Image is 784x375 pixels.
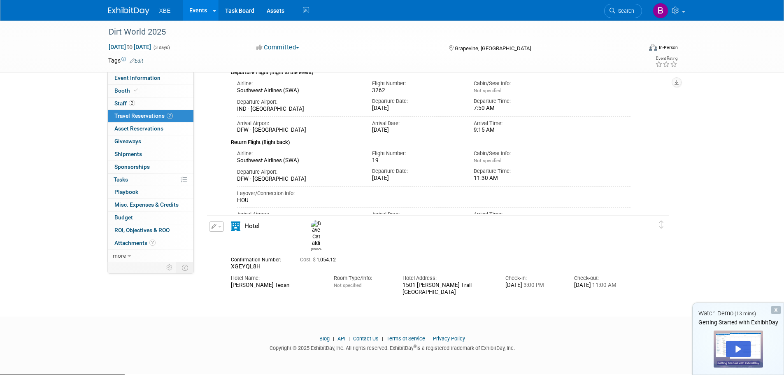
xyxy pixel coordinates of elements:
[455,45,531,51] span: Grapevine, [GEOGRAPHIC_DATA]
[347,335,352,342] span: |
[106,25,630,40] div: Dirt World 2025
[649,44,657,51] img: Format-Inperson.png
[309,220,323,251] div: Dave Cataldi
[372,98,461,105] div: Departure Date:
[237,211,360,218] div: Arrival Airport:
[237,176,360,183] div: DFW - [GEOGRAPHIC_DATA]
[108,135,193,148] a: Giveaways
[108,110,193,122] a: Travel Reservations2
[372,120,461,127] div: Arrival Date:
[108,98,193,110] a: Staff2
[334,282,361,288] span: Not specified
[159,7,171,14] span: XBE
[334,275,390,282] div: Room Type/Info:
[231,275,321,282] div: Hotel Name:
[114,240,156,246] span: Attachments
[108,43,151,51] span: [DATE] [DATE]
[113,252,126,259] span: more
[108,85,193,97] a: Booth
[237,157,360,164] div: Southwest Airlines (SWA)
[653,3,668,19] img: Brenden Wolinski
[474,158,501,163] span: Not specified
[237,98,360,106] div: Departure Airport:
[474,168,563,175] div: Departure Time:
[237,80,360,87] div: Airline:
[177,262,193,273] td: Toggle Event Tabs
[108,237,193,249] a: Attachments2
[574,282,630,289] div: [DATE]
[735,311,756,317] span: (13 mins)
[231,221,240,231] i: Hotel
[474,80,563,87] div: Cabin/Seat Info:
[114,151,142,157] span: Shipments
[380,335,385,342] span: |
[693,318,784,326] div: Getting Started with ExhibitDay
[149,240,156,246] span: 2
[114,176,128,183] span: Tasks
[237,190,631,197] div: Layover/Connection Info:
[254,43,302,52] button: Committed
[474,105,563,112] div: 7:50 AM
[237,150,360,157] div: Airline:
[108,123,193,135] a: Asset Reservations
[108,186,193,198] a: Playbook
[655,56,677,61] div: Event Rating
[114,189,138,195] span: Playbook
[153,45,170,50] span: (3 days)
[231,282,321,289] div: [PERSON_NAME] Texan
[114,112,173,119] span: Travel Reservations
[372,168,461,175] div: Departure Date:
[372,211,461,218] div: Arrival Date:
[130,58,143,64] a: Edit
[129,100,135,106] span: 2
[474,127,563,134] div: 9:15 AM
[237,168,360,176] div: Departure Airport:
[402,275,493,282] div: Hotel Address:
[386,335,425,342] a: Terms of Service
[474,120,563,127] div: Arrival Time:
[114,214,133,221] span: Budget
[337,335,345,342] a: API
[237,87,360,94] div: Southwest Airlines (SWA)
[108,72,193,84] a: Event Information
[522,282,544,288] span: 3:00 PM
[593,43,678,55] div: Event Format
[615,8,634,14] span: Search
[300,257,316,263] span: Cost: $
[108,7,149,15] img: ExhibitDay
[108,224,193,237] a: ROI, Objectives & ROO
[505,282,562,289] div: [DATE]
[659,221,663,229] i: Click and drag to move item
[604,4,642,18] a: Search
[372,127,461,134] div: [DATE]
[505,275,562,282] div: Check-in:
[658,44,678,51] div: In-Person
[693,309,784,318] div: Watch Demo
[574,275,630,282] div: Check-out:
[108,56,143,65] td: Tags
[319,335,330,342] a: Blog
[474,211,563,218] div: Arrival Time:
[114,125,163,132] span: Asset Reservations
[108,161,193,173] a: Sponsorships
[372,80,461,87] div: Flight Number:
[474,175,563,182] div: 11:30 AM
[237,197,631,204] div: HOU
[372,105,461,112] div: [DATE]
[433,335,465,342] a: Privacy Policy
[231,134,631,147] div: Return Flight (flight back)
[114,87,140,94] span: Booth
[372,175,461,182] div: [DATE]
[163,262,177,273] td: Personalize Event Tab Strip
[474,88,501,93] span: Not specified
[244,222,260,230] span: Hotel
[311,220,321,247] img: Dave Cataldi
[591,282,616,288] span: 11:00 AM
[353,335,379,342] a: Contact Us
[126,44,134,50] span: to
[426,335,432,342] span: |
[231,263,261,270] span: XGEYQL8H
[108,148,193,161] a: Shipments
[114,138,141,144] span: Giveaways
[108,250,193,262] a: more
